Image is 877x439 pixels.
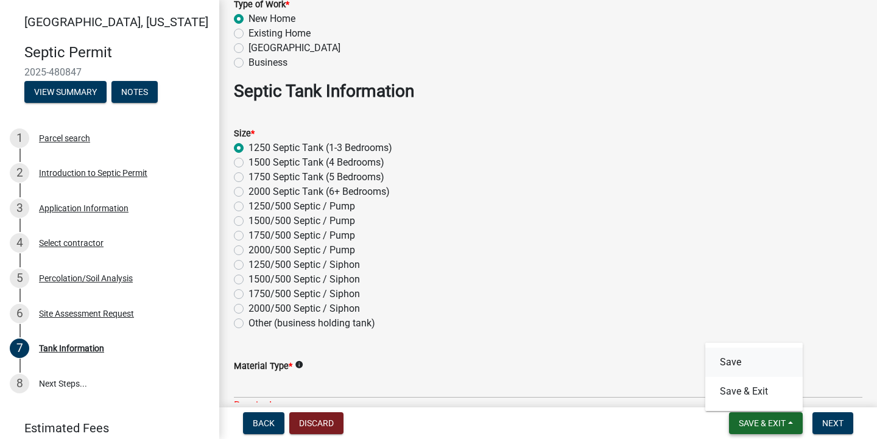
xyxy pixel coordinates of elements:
div: 7 [10,339,29,358]
label: [GEOGRAPHIC_DATA] [248,41,340,55]
label: Type of Work [234,1,289,9]
div: Tank Information [39,344,104,353]
label: 1750 Septic Tank (5 Bedrooms) [248,170,384,184]
div: 6 [10,304,29,323]
label: 1250/500 Septic / Pump [248,199,355,214]
label: 2000 Septic Tank (6+ Bedrooms) [248,184,390,199]
button: Next [812,412,853,434]
label: 1500/500 Septic / Siphon [248,272,360,287]
button: View Summary [24,81,107,103]
span: Save & Exit [739,418,786,428]
div: 5 [10,269,29,288]
label: 2000/500 Septic / Siphon [248,301,360,316]
div: 4 [10,233,29,253]
div: Application Information [39,204,129,212]
label: 1500 Septic Tank (4 Bedrooms) [248,155,384,170]
wm-modal-confirm: Summary [24,88,107,97]
div: 8 [10,374,29,393]
strong: Septic Tank Information [234,81,414,101]
label: Size [234,130,255,138]
div: Site Assessment Request [39,309,134,318]
span: Next [822,418,844,428]
i: info [295,360,303,369]
label: 1250 Septic Tank (1-3 Bedrooms) [248,141,392,155]
span: Back [253,418,275,428]
div: Select contractor [39,239,104,247]
button: Save & Exit [729,412,803,434]
button: Save [705,348,803,377]
label: Other (business holding tank) [248,316,375,331]
label: 1750/500 Septic / Pump [248,228,355,243]
div: Percolation/Soil Analysis [39,274,133,283]
label: 2000/500 Septic / Pump [248,243,355,258]
button: Save & Exit [705,377,803,406]
label: 1750/500 Septic / Siphon [248,287,360,301]
div: Required [234,398,862,413]
label: Business [248,55,287,70]
span: [GEOGRAPHIC_DATA], [US_STATE] [24,15,208,29]
div: 3 [10,198,29,218]
span: 2025-480847 [24,66,195,78]
h4: Septic Permit [24,44,210,61]
div: Introduction to Septic Permit [39,169,147,177]
label: 1500/500 Septic / Pump [248,214,355,228]
button: Back [243,412,284,434]
div: 1 [10,128,29,148]
label: Material Type [234,362,292,371]
button: Discard [289,412,343,434]
div: Save & Exit [705,343,803,411]
button: Notes [111,81,158,103]
label: Existing Home [248,26,311,41]
label: New Home [248,12,295,26]
label: 1250/500 Septic / Siphon [248,258,360,272]
wm-modal-confirm: Notes [111,88,158,97]
div: 2 [10,163,29,183]
div: Parcel search [39,134,90,142]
